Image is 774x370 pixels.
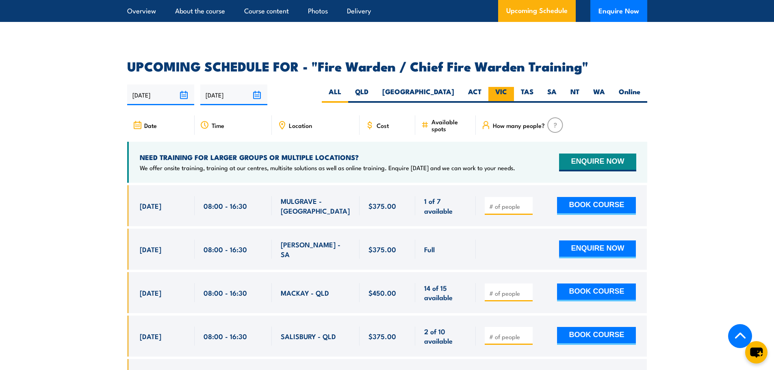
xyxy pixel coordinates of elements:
[127,60,647,71] h2: UPCOMING SCHEDULE FOR - "Fire Warden / Chief Fire Warden Training"
[348,87,375,103] label: QLD
[424,196,467,215] span: 1 of 7 available
[204,245,247,254] span: 08:00 - 16:30
[204,331,247,341] span: 08:00 - 16:30
[557,283,636,301] button: BOOK COURSE
[140,288,161,297] span: [DATE]
[564,87,586,103] label: NT
[431,118,470,132] span: Available spots
[424,283,467,302] span: 14 of 15 available
[489,333,530,341] input: # of people
[612,87,647,103] label: Online
[375,87,461,103] label: [GEOGRAPHIC_DATA]
[140,153,515,162] h4: NEED TRAINING FOR LARGER GROUPS OR MULTIPLE LOCATIONS?
[493,122,545,129] span: How many people?
[281,196,351,215] span: MULGRAVE - [GEOGRAPHIC_DATA]
[540,87,564,103] label: SA
[140,245,161,254] span: [DATE]
[586,87,612,103] label: WA
[745,341,767,364] button: chat-button
[461,87,488,103] label: ACT
[369,245,396,254] span: $375.00
[204,288,247,297] span: 08:00 - 16:30
[144,122,157,129] span: Date
[424,245,435,254] span: Full
[322,87,348,103] label: ALL
[424,327,467,346] span: 2 of 10 available
[514,87,540,103] label: TAS
[281,240,351,259] span: [PERSON_NAME] - SA
[200,84,267,105] input: To date
[127,84,194,105] input: From date
[281,331,336,341] span: SALISBURY - QLD
[489,202,530,210] input: # of people
[369,331,396,341] span: $375.00
[281,288,329,297] span: MACKAY - QLD
[488,87,514,103] label: VIC
[289,122,312,129] span: Location
[489,289,530,297] input: # of people
[557,327,636,345] button: BOOK COURSE
[557,197,636,215] button: BOOK COURSE
[140,331,161,341] span: [DATE]
[212,122,224,129] span: Time
[140,201,161,210] span: [DATE]
[559,154,636,171] button: ENQUIRE NOW
[369,288,396,297] span: $450.00
[369,201,396,210] span: $375.00
[140,164,515,172] p: We offer onsite training, training at our centres, multisite solutions as well as online training...
[377,122,389,129] span: Cost
[559,240,636,258] button: ENQUIRE NOW
[204,201,247,210] span: 08:00 - 16:30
